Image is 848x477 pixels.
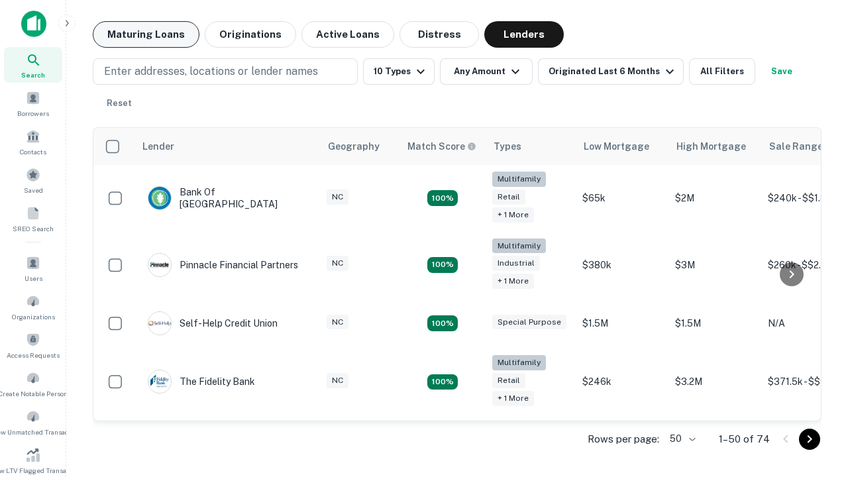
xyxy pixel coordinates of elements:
[363,58,435,85] button: 10 Types
[17,108,49,119] span: Borrowers
[664,429,698,449] div: 50
[576,348,668,415] td: $246k
[21,70,45,80] span: Search
[148,312,171,335] img: picture
[134,128,320,165] th: Lender
[327,256,348,271] div: NC
[427,190,458,206] div: Matching Properties: 17, hasApolloMatch: undefined
[104,64,318,79] p: Enter addresses, locations or lender names
[148,186,307,210] div: Bank Of [GEOGRAPHIC_DATA]
[719,431,770,447] p: 1–50 of 74
[492,238,546,254] div: Multifamily
[576,298,668,348] td: $1.5M
[98,90,140,117] button: Reset
[486,128,576,165] th: Types
[576,165,668,232] td: $65k
[4,162,62,198] a: Saved
[320,128,399,165] th: Geography
[328,138,380,154] div: Geography
[769,138,823,154] div: Sale Range
[588,431,659,447] p: Rows per page:
[492,355,546,370] div: Multifamily
[148,370,255,394] div: The Fidelity Bank
[492,207,534,223] div: + 1 more
[492,274,534,289] div: + 1 more
[576,128,668,165] th: Low Mortgage
[492,373,525,388] div: Retail
[492,315,566,330] div: Special Purpose
[668,348,761,415] td: $3.2M
[327,373,348,388] div: NC
[4,327,62,363] a: Access Requests
[4,85,62,121] a: Borrowers
[148,311,278,335] div: Self-help Credit Union
[494,138,521,154] div: Types
[492,189,525,205] div: Retail
[93,21,199,48] button: Maturing Loans
[148,253,298,277] div: Pinnacle Financial Partners
[4,201,62,237] a: SREO Search
[584,138,649,154] div: Low Mortgage
[205,21,296,48] button: Originations
[538,58,684,85] button: Originated Last 6 Months
[148,187,171,209] img: picture
[12,311,55,322] span: Organizations
[25,273,42,284] span: Users
[4,250,62,286] a: Users
[440,58,533,85] button: Any Amount
[427,315,458,331] div: Matching Properties: 11, hasApolloMatch: undefined
[689,58,755,85] button: All Filters
[676,138,746,154] div: High Mortgage
[4,47,62,83] a: Search
[148,254,171,276] img: picture
[301,21,394,48] button: Active Loans
[4,124,62,160] a: Contacts
[20,146,46,157] span: Contacts
[148,370,171,393] img: picture
[399,128,486,165] th: Capitalize uses an advanced AI algorithm to match your search with the best lender. The match sco...
[407,139,474,154] h6: Match Score
[4,289,62,325] a: Organizations
[492,391,534,406] div: + 1 more
[93,58,358,85] button: Enter addresses, locations or lender names
[399,21,479,48] button: Distress
[7,350,60,360] span: Access Requests
[484,21,564,48] button: Lenders
[576,232,668,299] td: $380k
[427,257,458,273] div: Matching Properties: 14, hasApolloMatch: undefined
[427,374,458,390] div: Matching Properties: 10, hasApolloMatch: undefined
[668,128,761,165] th: High Mortgage
[21,11,46,37] img: capitalize-icon.png
[492,172,546,187] div: Multifamily
[668,298,761,348] td: $1.5M
[142,138,174,154] div: Lender
[761,58,803,85] button: Save your search to get updates of matches that match your search criteria.
[4,366,62,401] a: Create Notable Person
[668,232,761,299] td: $3M
[407,139,476,154] div: Capitalize uses an advanced AI algorithm to match your search with the best lender. The match sco...
[782,329,848,392] iframe: Chat Widget
[549,64,678,79] div: Originated Last 6 Months
[327,315,348,330] div: NC
[13,223,54,234] span: SREO Search
[4,404,62,440] a: Review Unmatched Transactions
[668,165,761,232] td: $2M
[24,185,43,195] span: Saved
[492,256,540,271] div: Industrial
[799,429,820,450] button: Go to next page
[327,189,348,205] div: NC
